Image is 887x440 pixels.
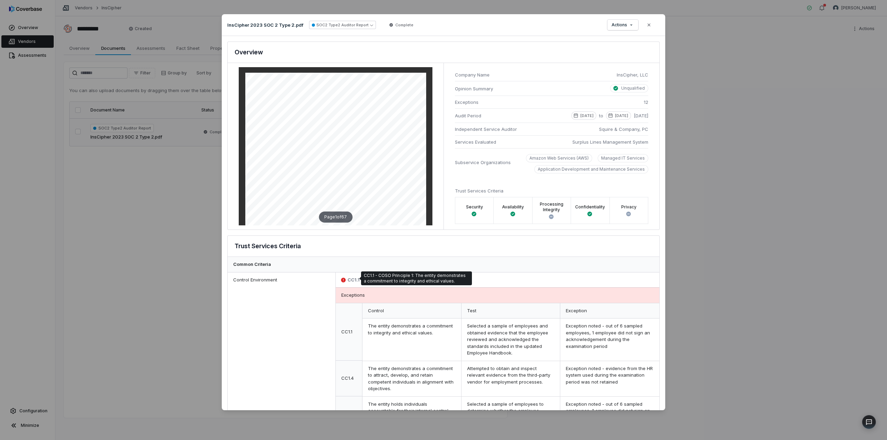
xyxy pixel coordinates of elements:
label: Security [466,204,483,210]
span: 12 [644,99,648,106]
div: Attempted to obtain and inspect relevant evidence from the third-party vendor for employment proc... [462,361,561,396]
span: Company Name [455,71,611,78]
span: Independent Service Auditor [455,126,517,133]
span: [DATE] [634,112,648,120]
p: Amazon Web Services (AWS) [529,155,589,161]
div: Exception noted - out of 6 sampled employees, 1 employee did not sign an acknowledgement during t... [560,318,659,361]
div: The entity demonstrates a commitment to integrity and ethical values. [362,318,462,361]
div: Exception noted - evidence from the HR system used during the examination period was not retained [560,361,659,396]
div: Selected a sample of employees to determine whether the employee signed the updated Employee Hand... [462,397,561,432]
h3: Overview [235,47,263,57]
label: Availability [502,204,524,210]
div: Control [362,303,462,319]
div: Common Criteria [228,257,659,272]
label: Privacy [621,204,636,210]
label: Processing Integrity [537,201,567,213]
h3: Trust Services Criteria [235,241,301,251]
div: The entity holds individuals accountable for their internal control responsibilities in the pursu... [362,397,462,432]
div: CC1.1 - COSO Principle 1: The entity demonstrates a commitment to integrity and ethical values. [364,273,469,284]
p: Unqualified [621,86,645,91]
span: Trust Services Criteria [455,188,503,194]
span: Exceptions [455,99,478,106]
label: Confidentiality [575,204,605,210]
div: The entity demonstrates a commitment to attract, develop, and retain competent individuals in ali... [362,361,462,396]
div: Control Environment [228,272,336,432]
span: CC1.1 [348,277,360,284]
span: Opinion Summary [455,85,499,92]
p: [DATE] [580,113,594,118]
div: Exceptions [336,287,660,303]
button: SOC2 Type2 Auditor Report [309,21,376,29]
div: CC1.5 [336,396,363,432]
div: Test [462,303,561,319]
span: Squire & Company, PC [599,126,648,133]
div: Page 1 of 67 [319,212,352,223]
span: to [599,112,603,120]
div: Exception [560,303,659,319]
p: Managed IT Services [601,155,645,161]
p: InsCipher 2023 SOC 2 Type 2.pdf [227,22,304,28]
p: Application Development and Maintenance Services [538,167,645,172]
div: Selected a sample of employees and obtained evidence that the employee reviewed and acknowledged ... [462,318,561,361]
span: Services Evaluated [455,138,496,145]
span: Audit Period [455,112,481,119]
span: Subservice Organizations [455,159,511,166]
span: Actions [612,22,627,28]
span: InsCipher, LLC [617,71,648,78]
p: [DATE] [615,113,628,118]
div: CC1.1 [336,303,363,361]
span: Complete [395,22,413,28]
button: Actions [607,20,638,30]
div: CC1.4 [336,361,363,396]
span: Surplus Lines Management System [572,138,648,145]
div: Exception noted - out of 6 sampled employees, 1 employee did not sign an acknowledgement during t... [560,397,659,432]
